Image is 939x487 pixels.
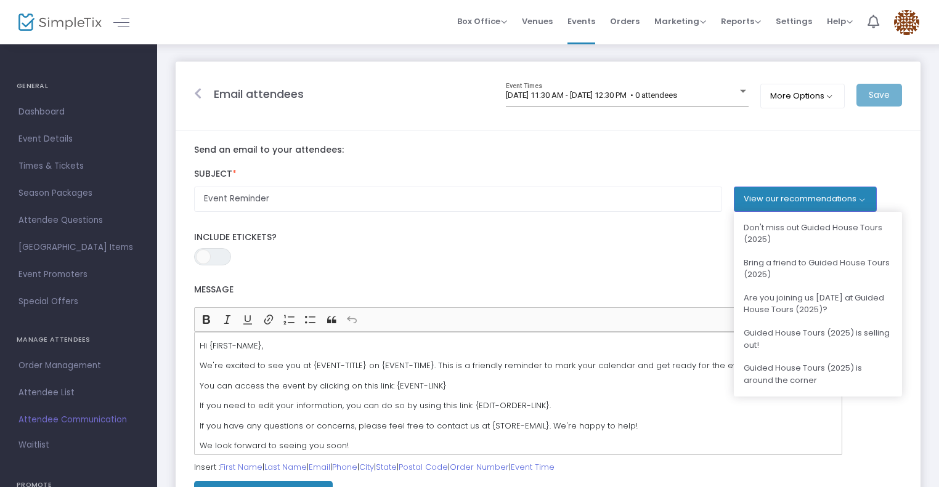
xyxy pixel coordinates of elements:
button: Don't miss out Guided House Tours (2025) [734,215,902,251]
p: We're excited to see you at {EVENT-TITLE} on {EVENT-TIME}. This is a friendly reminder to mark yo... [200,360,837,372]
span: Attendee List [18,385,139,401]
a: Phone [332,461,357,473]
span: Reports [721,15,761,27]
m-panel-title: Email attendees [214,86,304,102]
h4: GENERAL [17,74,140,99]
a: Email [309,461,330,473]
span: [GEOGRAPHIC_DATA] Items [18,239,139,256]
span: Box Office [457,15,507,27]
div: Editor toolbar [194,307,842,332]
p: Hi {FIRST-NAME}, [200,340,837,352]
span: Times & Tickets [18,158,139,174]
span: Attendee Communication [18,412,139,428]
p: We look forward to seeing you soon! [200,440,837,452]
a: Last Name [264,461,307,473]
p: If you have any questions or concerns, please feel free to contact us at {STORE-EMAIL}. We're hap... [200,420,837,432]
a: Event Time [511,461,555,473]
button: Bring a friend to Guided House Tours (2025) [734,251,902,286]
span: Event Details [18,131,139,147]
h4: MANAGE ATTENDEES [17,328,140,352]
span: Settings [776,6,812,37]
span: Attendee Questions [18,212,139,228]
span: Event Promoters [18,267,139,283]
span: [DATE] 11:30 AM - [DATE] 12:30 PM • 0 attendees [506,91,677,100]
p: If you need to edit your information, you can do so by using this link: {EDIT-ORDER-LINK}. [200,400,837,412]
button: Guided House Tours (2025) is selling out! [734,321,902,356]
button: View our recommendations [734,187,877,211]
div: Rich Text Editor, main [194,332,842,455]
a: Postal Code [399,461,448,473]
button: Guided House Tours (2025) is around the corner [734,356,902,392]
label: Include Etickets? [194,232,902,243]
a: State [376,461,397,473]
span: Events [567,6,595,37]
span: Special Offers [18,294,139,310]
span: Orders [610,6,640,37]
button: More Options [760,84,845,108]
span: Waitlist [18,439,49,451]
span: Season Packages [18,185,139,201]
span: Marketing [654,15,706,27]
label: Message [194,278,842,303]
input: Enter Subject [194,187,722,212]
span: Order Management [18,358,139,374]
label: Send an email to your attendees: [194,145,902,156]
span: Venues [522,6,553,37]
button: Largest Community & Culture in [GEOGRAPHIC_DATA]: Guided House Tours (2025) [734,392,902,439]
a: Order Number [450,461,509,473]
p: You can access the event by clicking on this link: {EVENT-LINK} [200,380,837,392]
a: City [359,461,374,473]
label: Subject [188,162,908,187]
button: Are you joining us [DATE] at Guided House Tours (2025)? [734,286,902,321]
span: Dashboard [18,104,139,120]
a: First Name [220,461,262,473]
span: Help [827,15,853,27]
